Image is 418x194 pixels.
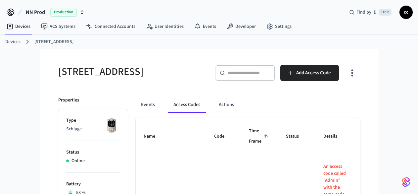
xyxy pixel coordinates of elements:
a: Settings [261,21,297,32]
button: cc [399,6,413,19]
a: User Identities [141,21,189,32]
a: [STREET_ADDRESS] [34,38,73,45]
a: Events [189,21,221,32]
span: Add Access Code [296,69,331,77]
p: Properties [58,97,79,104]
a: ACS Systems [36,21,81,32]
span: Time Frame [249,126,270,147]
span: Code [214,131,233,142]
p: Status [66,149,120,156]
a: Devices [5,38,21,45]
div: Find by IDCtrl K [344,6,397,18]
span: Find by ID [356,9,377,16]
span: NN Prod [26,8,45,16]
button: Access Codes [168,97,206,113]
p: Battery [66,181,120,188]
p: Online [71,158,85,164]
button: Add Access Code [280,65,339,81]
span: cc [400,6,412,18]
img: SeamLogoGradient.69752ec5.svg [402,177,410,187]
img: Schlage Sense Smart Deadbolt with Camelot Trim, Front [103,117,120,134]
span: Details [323,131,346,142]
h5: [STREET_ADDRESS] [58,65,205,79]
a: Developer [221,21,261,32]
span: Ctrl K [379,9,392,16]
a: Connected Accounts [81,21,141,32]
div: ant example [136,97,360,113]
span: Name [144,131,164,142]
span: Status [286,131,307,142]
span: Production [50,8,77,17]
p: Type [66,117,120,124]
a: Devices [1,21,36,32]
p: Schlage [66,126,120,133]
button: Actions [213,97,239,113]
button: Events [136,97,160,113]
